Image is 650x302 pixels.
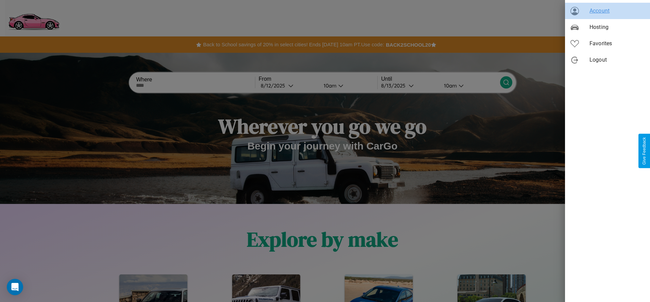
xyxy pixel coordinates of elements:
span: Favorites [589,39,645,48]
div: Hosting [565,19,650,35]
span: Logout [589,56,645,64]
div: Give Feedback [642,137,647,165]
div: Favorites [565,35,650,52]
div: Logout [565,52,650,68]
span: Account [589,7,645,15]
div: Open Intercom Messenger [7,279,23,295]
span: Hosting [589,23,645,31]
div: Account [565,3,650,19]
